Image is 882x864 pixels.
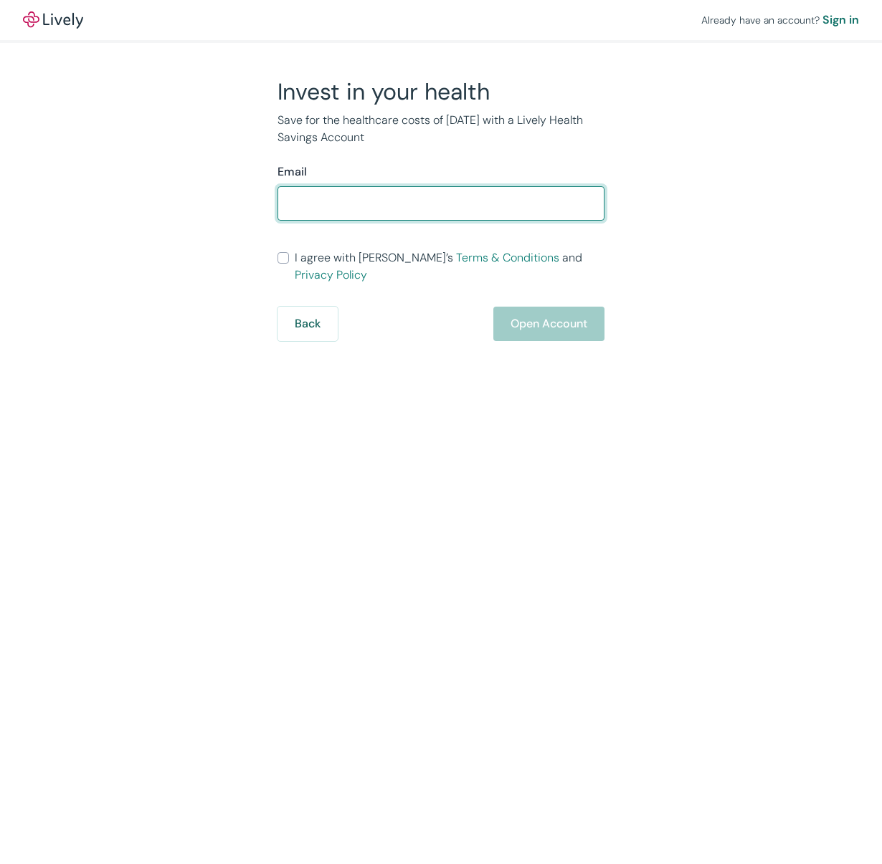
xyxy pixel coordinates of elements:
[23,11,83,29] img: Lively
[822,11,859,29] a: Sign in
[701,11,859,29] div: Already have an account?
[278,77,604,106] h2: Invest in your health
[278,163,307,181] label: Email
[278,307,338,341] button: Back
[23,11,83,29] a: LivelyLively
[456,250,559,265] a: Terms & Conditions
[278,112,604,146] p: Save for the healthcare costs of [DATE] with a Lively Health Savings Account
[295,267,367,282] a: Privacy Policy
[295,249,604,284] span: I agree with [PERSON_NAME]’s and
